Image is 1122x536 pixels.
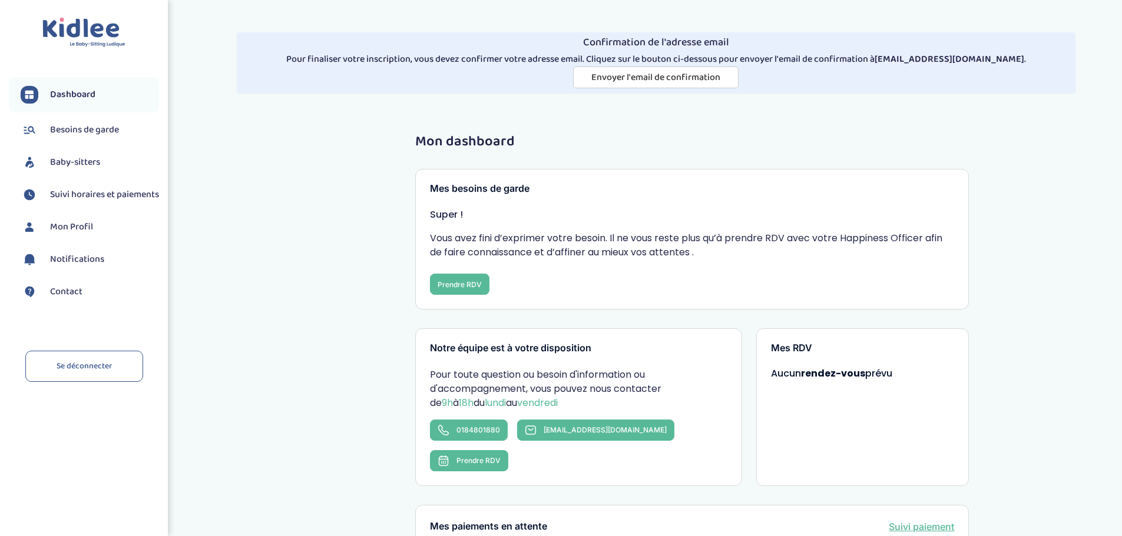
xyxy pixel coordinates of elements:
span: vendredi [517,396,558,410]
img: suivihoraire.svg [21,186,38,204]
a: Dashboard [21,86,159,104]
h4: Confirmation de l'adresse email [241,37,1071,49]
img: babysitters.svg [21,154,38,171]
span: 9h [442,396,453,410]
span: Aucun prévu [771,367,892,380]
a: Se déconnecter [25,351,143,382]
span: lundi [485,396,506,410]
span: Notifications [50,252,104,267]
a: [EMAIL_ADDRESS][DOMAIN_NAME] [517,420,674,441]
button: Prendre RDV [430,450,508,471]
button: Prendre RDV [430,274,489,295]
span: Envoyer l'email de confirmation [591,70,720,85]
img: contact.svg [21,283,38,301]
a: Suivi horaires et paiements [21,186,159,204]
span: [EMAIL_ADDRESS][DOMAIN_NAME] [544,425,667,434]
a: 0184801880 [430,420,508,441]
p: Pour toute question ou besoin d'information ou d'accompagnement, vous pouvez nous contacter de à ... [430,368,727,410]
span: Mon Profil [50,220,93,234]
a: Notifications [21,251,159,268]
a: Suivi paiement [889,520,954,534]
h1: Mon dashboard [415,134,969,149]
img: dashboard.svg [21,86,38,104]
a: Contact [21,283,159,301]
a: Besoins de garde [21,121,159,139]
img: notification.svg [21,251,38,268]
span: Besoins de garde [50,123,119,137]
h3: Notre équipe est à votre disposition [430,343,727,354]
a: Baby-sitters [21,154,159,171]
img: logo.svg [42,18,125,48]
button: Envoyer l'email de confirmation [573,66,739,88]
span: Dashboard [50,88,95,102]
p: Super ! [430,208,954,222]
strong: rendez-vous [801,367,865,380]
a: Mon Profil [21,218,159,236]
span: Contact [50,285,82,299]
span: Prendre RDV [456,456,501,465]
h3: Mes besoins de garde [430,184,954,194]
span: Suivi horaires et paiements [50,188,159,202]
p: Vous avez fini d’exprimer votre besoin. Il ne vous reste plus qu’à prendre RDV avec votre Happine... [430,231,954,259]
p: Pour finaliser votre inscription, vous devez confirmer votre adresse email. Cliquez sur le bouton... [241,52,1071,66]
span: 18h [459,396,474,410]
span: Baby-sitters [50,155,100,169]
img: profil.svg [21,218,38,236]
strong: [EMAIL_ADDRESS][DOMAIN_NAME] [875,52,1024,66]
img: besoin.svg [21,121,38,139]
span: 0184801880 [456,425,500,434]
h3: Mes paiements en attente [430,521,547,532]
h3: Mes RDV [771,343,955,354]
